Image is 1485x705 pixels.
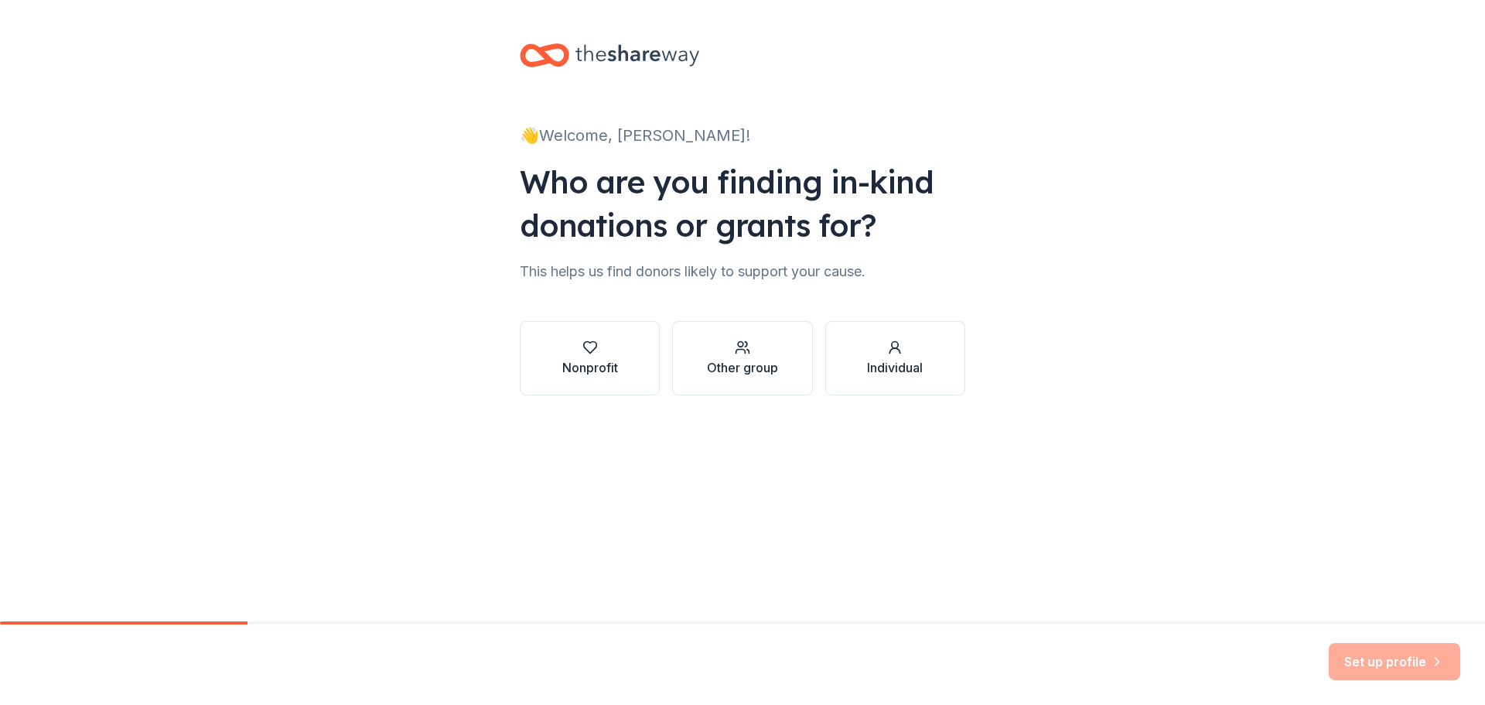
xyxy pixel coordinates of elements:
div: Individual [867,358,923,377]
div: Nonprofit [562,358,618,377]
button: Nonprofit [520,321,660,395]
button: Other group [672,321,812,395]
div: Other group [707,358,778,377]
div: Who are you finding in-kind donations or grants for? [520,160,965,247]
div: This helps us find donors likely to support your cause. [520,259,965,284]
div: 👋 Welcome, [PERSON_NAME]! [520,123,965,148]
button: Individual [825,321,965,395]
